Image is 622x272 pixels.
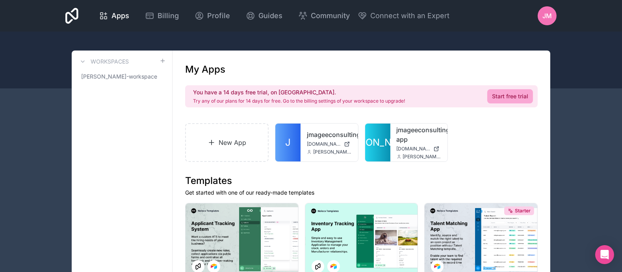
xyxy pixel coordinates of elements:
h3: Workspaces [91,58,129,66]
span: [DOMAIN_NAME] [397,146,431,152]
img: Airtable Logo [330,263,337,270]
span: J [285,136,291,149]
a: Profile [188,7,236,24]
a: Start free trial [487,89,533,103]
span: [PERSON_NAME][EMAIL_ADDRESS][DOMAIN_NAME] [403,154,442,160]
a: Billing [139,7,185,24]
a: [DOMAIN_NAME] [397,146,442,152]
h1: Templates [185,174,538,187]
img: Airtable Logo [211,263,217,270]
span: Profile [207,10,230,21]
a: Guides [240,7,289,24]
p: Try any of our plans for 14 days for free. Go to the billing settings of your workspace to upgrade! [193,98,405,104]
a: Community [292,7,356,24]
span: Billing [158,10,179,21]
span: [PERSON_NAME][EMAIL_ADDRESS][DOMAIN_NAME] [313,149,352,155]
a: jmageeconsulting [307,130,352,139]
a: [PERSON_NAME] [365,124,390,161]
span: Community [311,10,350,21]
p: Get started with one of our ready-made templates [185,189,538,197]
span: [PERSON_NAME]-workspace [81,73,157,81]
span: Guides [258,10,282,21]
h2: You have a 14 days free trial, on [GEOGRAPHIC_DATA]. [193,88,405,96]
a: Workspaces [78,57,129,66]
span: [PERSON_NAME] [339,136,416,149]
a: jmageeconsulting-app [397,125,442,144]
a: New App [185,123,269,162]
a: J [275,124,301,161]
div: Open Intercom Messenger [595,245,614,264]
span: Connect with an Expert [370,10,449,21]
a: [PERSON_NAME]-workspace [78,69,166,84]
button: Connect with an Expert [358,10,449,21]
a: [DOMAIN_NAME] [307,141,352,147]
span: Apps [111,10,129,21]
img: Airtable Logo [434,263,440,270]
span: JM [542,11,552,21]
a: Apps [93,7,136,24]
h1: My Apps [185,63,225,76]
span: Starter [515,208,531,214]
span: [DOMAIN_NAME] [307,141,341,147]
